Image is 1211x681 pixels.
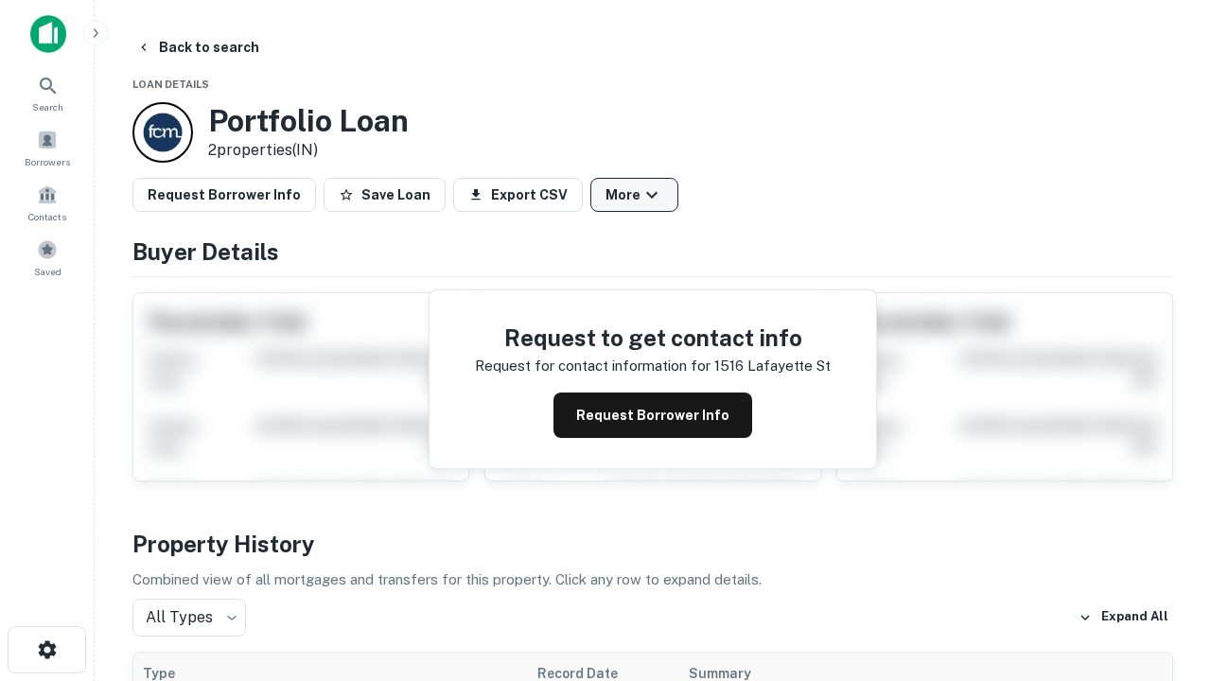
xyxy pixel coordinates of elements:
p: Combined view of all mortgages and transfers for this property. Click any row to expand details. [132,568,1173,591]
a: Search [6,67,89,118]
p: 2 properties (IN) [208,139,409,162]
button: Expand All [1074,603,1173,632]
span: Loan Details [132,79,209,90]
button: Export CSV [453,178,583,212]
span: Saved [34,264,61,279]
button: Request Borrower Info [553,393,752,438]
h3: Portfolio Loan [208,103,409,139]
h4: Buyer Details [132,235,1173,269]
p: 1516 lafayette st [714,355,831,377]
div: All Types [132,599,246,637]
a: Saved [6,232,89,283]
h4: Request to get contact info [475,321,831,355]
iframe: Chat Widget [1116,469,1211,560]
p: Request for contact information for [475,355,711,377]
h4: Property History [132,527,1173,561]
a: Borrowers [6,122,89,173]
button: More [590,178,678,212]
a: Contacts [6,177,89,228]
span: Search [32,99,63,114]
span: Borrowers [25,154,70,169]
span: Contacts [28,209,66,224]
button: Back to search [129,30,267,64]
button: Save Loan [324,178,446,212]
button: Request Borrower Info [132,178,316,212]
img: capitalize-icon.png [30,15,66,53]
